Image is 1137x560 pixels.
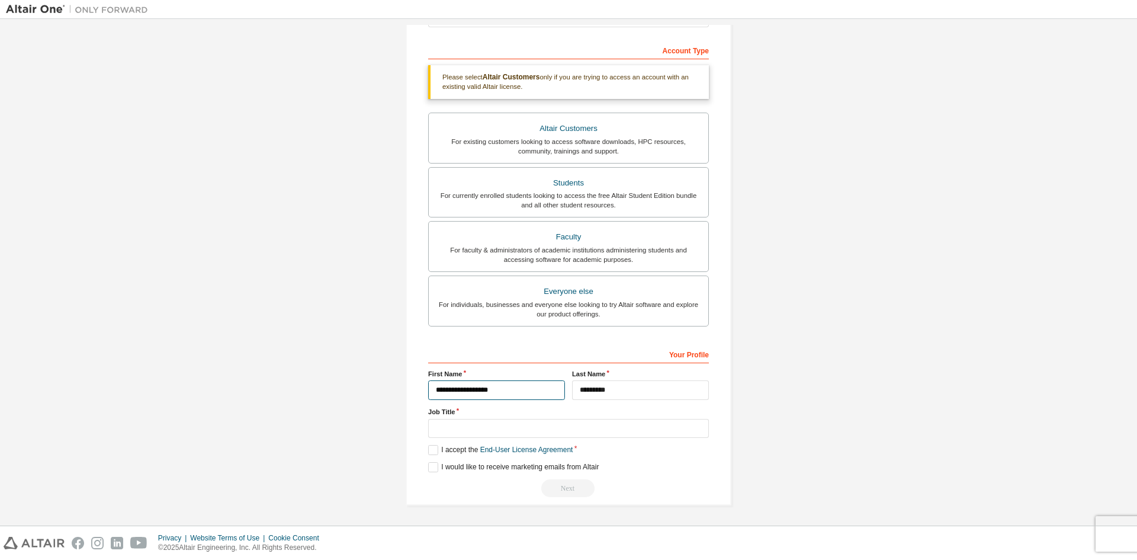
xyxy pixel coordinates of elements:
div: Cookie Consent [268,533,326,543]
b: Altair Customers [483,73,540,81]
label: Last Name [572,369,709,379]
div: Account Type [428,40,709,59]
div: Altair Customers [436,120,701,137]
img: Altair One [6,4,154,15]
label: Job Title [428,407,709,417]
img: facebook.svg [72,537,84,549]
div: Privacy [158,533,190,543]
img: altair_logo.svg [4,537,65,549]
div: Everyone else [436,283,701,300]
p: © 2025 Altair Engineering, Inc. All Rights Reserved. [158,543,326,553]
div: For individuals, businesses and everyone else looking to try Altair software and explore our prod... [436,300,701,319]
div: Website Terms of Use [190,533,268,543]
label: First Name [428,369,565,379]
div: Please wait while checking email ... [428,479,709,497]
img: instagram.svg [91,537,104,549]
div: Faculty [436,229,701,245]
label: I would like to receive marketing emails from Altair [428,462,599,472]
img: youtube.svg [130,537,147,549]
label: I accept the [428,445,573,455]
div: Students [436,175,701,191]
div: For currently enrolled students looking to access the free Altair Student Edition bundle and all ... [436,191,701,210]
div: For existing customers looking to access software downloads, HPC resources, community, trainings ... [436,137,701,156]
div: Please select only if you are trying to access an account with an existing valid Altair license. [428,65,709,99]
a: End-User License Agreement [480,446,573,454]
div: Your Profile [428,344,709,363]
div: For faculty & administrators of academic institutions administering students and accessing softwa... [436,245,701,264]
img: linkedin.svg [111,537,123,549]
